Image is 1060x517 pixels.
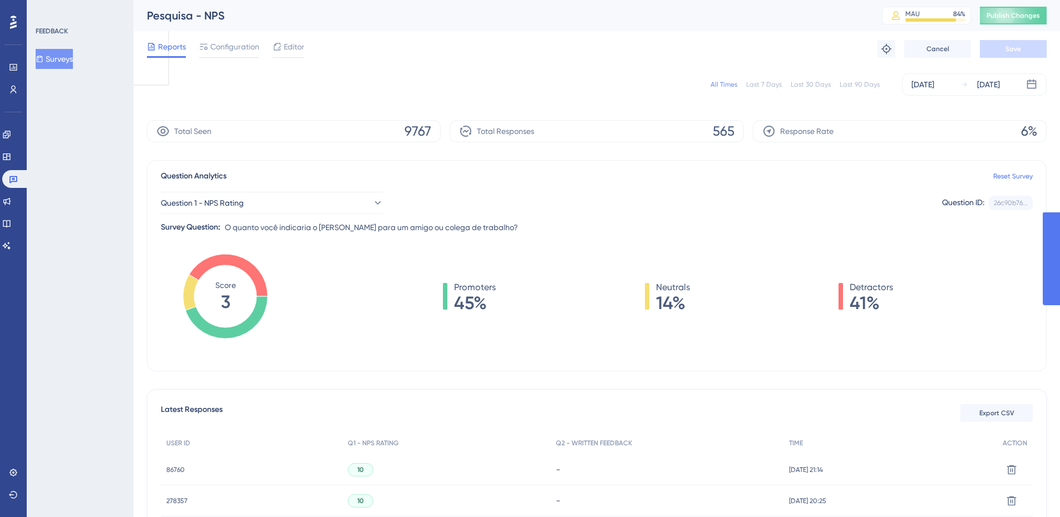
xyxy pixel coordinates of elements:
div: - [556,464,778,475]
span: USER ID [166,439,190,448]
span: Latest Responses [161,403,223,423]
span: Reports [158,40,186,53]
div: Last 90 Days [840,80,880,89]
div: Pesquisa - NPS [147,8,854,23]
span: Total Seen [174,125,211,138]
span: Response Rate [780,125,834,138]
span: Editor [284,40,304,53]
span: Question Analytics [161,170,226,183]
a: Reset Survey [993,172,1033,181]
div: All Times [711,80,737,89]
div: FEEDBACK [36,27,68,36]
span: Export CSV [979,409,1014,417]
span: Save [1005,44,1021,53]
span: Neutrals [656,281,690,294]
span: Publish Changes [987,11,1040,20]
div: Survey Question: [161,221,220,234]
span: 45% [454,294,496,312]
button: Publish Changes [980,7,1047,24]
div: 26c90b76... [994,198,1028,207]
div: Last 7 Days [746,80,782,89]
div: [DATE] [977,78,1000,91]
button: Save [980,40,1047,58]
tspan: 3 [221,291,230,312]
span: TIME [789,439,803,448]
span: 14% [656,294,690,312]
span: 86760 [166,465,185,474]
div: Last 30 Days [791,80,831,89]
div: MAU [905,9,920,18]
button: Question 1 - NPS Rating [161,192,383,214]
span: Q2 - WRITTEN FEEDBACK [556,439,632,448]
span: [DATE] 21:14 [789,465,823,474]
tspan: Score [215,281,236,290]
div: - [556,495,778,506]
span: Cancel [926,44,949,53]
button: Surveys [36,49,73,69]
span: Promoters [454,281,496,294]
button: Cancel [904,40,971,58]
span: Question 1 - NPS Rating [161,196,244,210]
span: 41% [850,294,893,312]
span: ACTION [1003,439,1027,448]
div: 84 % [953,9,965,18]
div: Question ID: [942,196,984,210]
span: Detractors [850,281,893,294]
span: Configuration [210,40,259,53]
span: 10 [357,465,364,474]
span: O quanto você indicaria o [PERSON_NAME] para um amigo ou colega de trabalho? [225,221,518,234]
button: Export CSV [960,404,1033,422]
iframe: UserGuiding AI Assistant Launcher [1013,473,1047,506]
span: 9767 [405,122,431,140]
span: Q1 - NPS RATING [348,439,398,448]
span: 565 [713,122,734,140]
div: [DATE] [911,78,934,91]
span: [DATE] 20:25 [789,496,826,505]
span: 10 [357,496,364,505]
span: 6% [1021,122,1037,140]
span: 278357 [166,496,188,505]
span: Total Responses [477,125,534,138]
